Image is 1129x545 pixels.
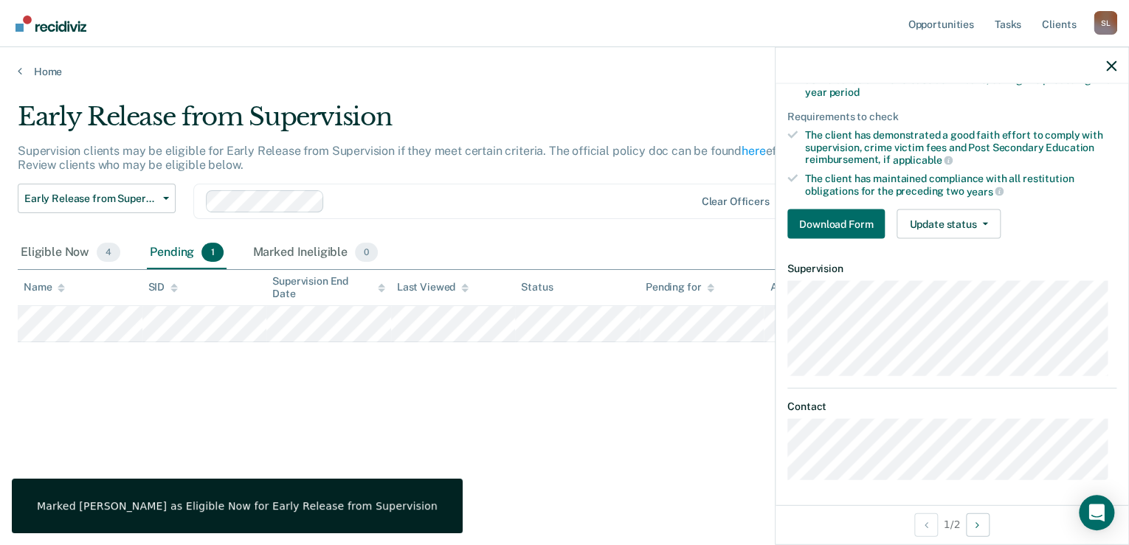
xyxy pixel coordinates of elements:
a: Navigate to form link [787,209,891,239]
span: 0 [355,243,378,262]
div: 1 / 2 [776,504,1128,544]
p: Supervision clients may be eligible for Early Release from Supervision if they meet certain crite... [18,144,856,172]
img: Recidiviz [15,15,86,32]
div: The client has demonstrated a good faith effort to comply with supervision, crime victim fees and... [805,128,1116,166]
div: Pending for [646,281,714,294]
div: S L [1094,11,1117,35]
dt: Supervision [787,263,1116,275]
div: Name [24,281,65,294]
button: Profile dropdown button [1094,11,1117,35]
div: Status [521,281,553,294]
a: here [742,144,765,158]
div: Marked Ineligible [250,237,381,269]
div: Early Release from Supervision [18,102,865,144]
div: Last Viewed [397,281,469,294]
div: Marked [PERSON_NAME] as Eligible Now for Early Release from Supervision [37,499,438,513]
div: Open Intercom Messenger [1079,495,1114,530]
span: period [829,86,859,98]
span: Early Release from Supervision [24,192,157,205]
button: Download Form [787,209,885,239]
button: Next Opportunity [966,513,990,536]
span: 1 [201,243,223,262]
div: Supervision End Date [272,275,385,300]
div: SID [148,281,179,294]
span: applicable [893,154,953,166]
div: Assigned to [770,281,839,294]
div: Eligible Now [18,237,123,269]
span: 4 [97,243,120,262]
dt: Contact [787,400,1116,412]
button: Previous Opportunity [914,513,938,536]
div: Clear officers [701,195,769,208]
div: Requirements to check [787,110,1116,122]
div: The client has maintained compliance with all restitution obligations for the preceding two [805,172,1116,197]
button: Update status [897,209,1001,239]
a: Home [18,65,1111,78]
div: Pending [147,237,226,269]
span: years [966,185,1004,197]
